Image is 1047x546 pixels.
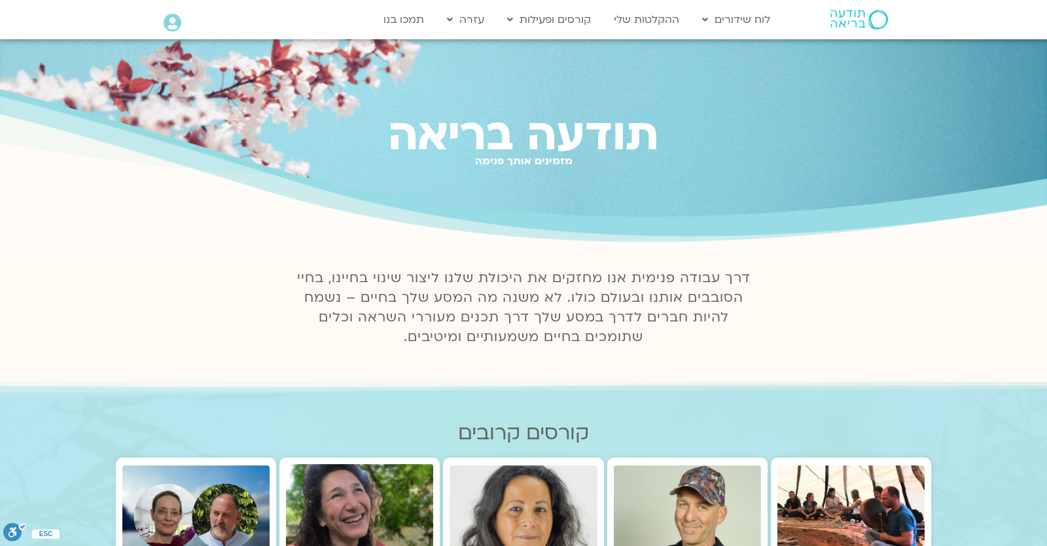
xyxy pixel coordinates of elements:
[501,7,597,32] a: קורסים ופעילות
[116,422,931,445] h2: קורסים קרובים
[289,268,758,347] p: דרך עבודה פנימית אנו מחזקים את היכולת שלנו ליצור שינוי בחיינו, בחיי הסובבים אותנו ובעולם כולו. לא...
[440,7,491,32] a: עזרה
[696,7,777,32] a: לוח שידורים
[377,7,431,32] a: תמכו בנו
[830,10,888,29] img: תודעה בריאה
[607,7,686,32] a: ההקלטות שלי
